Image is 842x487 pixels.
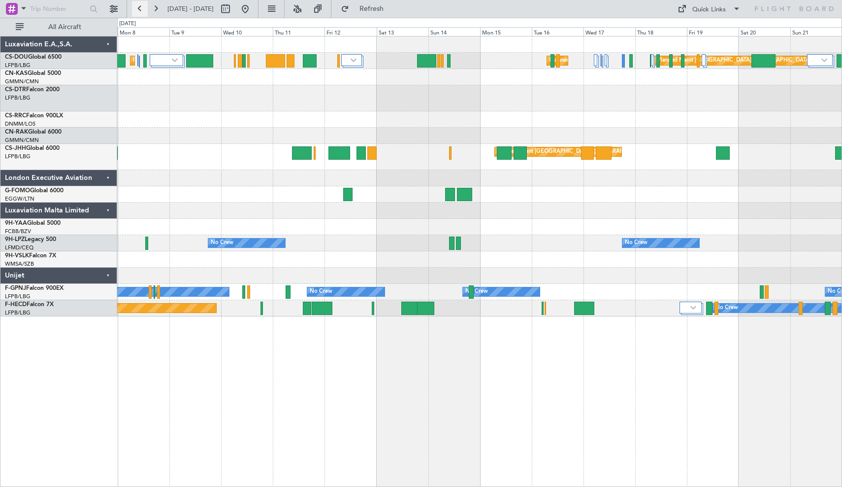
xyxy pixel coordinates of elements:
span: CS-JHH [5,145,26,151]
div: Tue 9 [169,27,221,36]
div: No Crew [310,284,332,299]
div: Fri 19 [687,27,739,36]
img: arrow-gray.svg [821,58,827,62]
a: GMMN/CMN [5,137,39,144]
span: CN-KAS [5,70,28,76]
img: arrow-gray.svg [351,58,356,62]
a: LFMD/CEQ [5,244,33,251]
a: 9H-LPZLegacy 500 [5,237,56,243]
a: CN-KASGlobal 5000 [5,70,61,76]
span: CS-DTR [5,87,26,93]
div: Sat 20 [739,27,790,36]
a: F-GPNJFalcon 900EX [5,285,64,291]
div: Planned Maint [GEOGRAPHIC_DATA] ([GEOGRAPHIC_DATA]) [657,53,812,68]
a: LFPB/LBG [5,62,31,69]
a: LFPB/LBG [5,293,31,300]
a: 9H-VSLKFalcon 7X [5,253,56,259]
div: No Crew [625,236,648,250]
button: Quick Links [673,1,745,17]
img: arrow-gray.svg [690,306,696,310]
a: EGGW/LTN [5,195,34,203]
div: Sun 21 [790,27,842,36]
span: CS-RRC [5,113,26,119]
span: 9H-YAA [5,220,27,226]
div: Mon 15 [480,27,532,36]
span: F-HECD [5,302,27,308]
div: Mon 8 [118,27,169,36]
div: Sat 13 [377,27,428,36]
span: CN-RAK [5,129,28,135]
a: LFPB/LBG [5,309,31,316]
div: No Crew [465,284,488,299]
a: G-FOMOGlobal 6000 [5,188,64,194]
a: CS-DTRFalcon 2000 [5,87,60,93]
span: Refresh [351,5,392,12]
img: arrow-gray.svg [172,58,178,62]
a: DNMM/LOS [5,120,35,128]
a: 9H-YAAGlobal 5000 [5,220,61,226]
div: Tue 16 [532,27,583,36]
div: Thu 18 [635,27,687,36]
div: Fri 12 [324,27,376,36]
div: No Crew [211,236,233,250]
span: CS-DOU [5,54,28,60]
span: 9H-VSLK [5,253,29,259]
button: Refresh [336,1,395,17]
button: All Aircraft [11,19,107,35]
div: Sun 14 [428,27,480,36]
div: Wed 10 [221,27,273,36]
a: F-HECDFalcon 7X [5,302,54,308]
div: [DATE] [119,20,136,28]
a: GMMN/CMN [5,78,39,85]
div: No Crew [715,301,738,315]
a: CS-JHHGlobal 6000 [5,145,60,151]
span: [DATE] - [DATE] [167,4,214,13]
div: Quick Links [692,5,726,15]
a: FCBB/BZV [5,228,31,235]
input: Trip Number [30,1,87,16]
div: Thu 11 [273,27,324,36]
span: All Aircraft [26,24,104,31]
div: Planned Maint [GEOGRAPHIC_DATA] ([GEOGRAPHIC_DATA]) [497,144,652,159]
a: CS-RRCFalcon 900LX [5,113,63,119]
a: LFPB/LBG [5,153,31,160]
span: G-FOMO [5,188,30,194]
div: Wed 17 [583,27,635,36]
a: CN-RAKGlobal 6000 [5,129,62,135]
a: WMSA/SZB [5,260,34,268]
span: 9H-LPZ [5,237,25,243]
div: Planned Maint [GEOGRAPHIC_DATA] ([GEOGRAPHIC_DATA]) [133,53,288,68]
a: LFPB/LBG [5,94,31,102]
a: CS-DOUGlobal 6500 [5,54,62,60]
span: F-GPNJ [5,285,26,291]
div: Planned Maint [GEOGRAPHIC_DATA] ([GEOGRAPHIC_DATA]) [550,53,705,68]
